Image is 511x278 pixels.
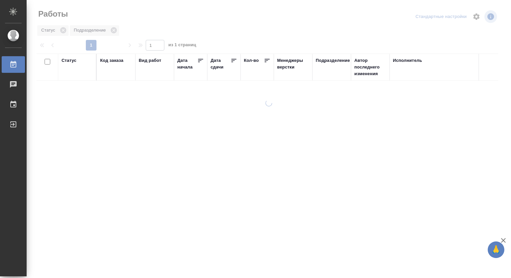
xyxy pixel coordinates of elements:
div: Вид работ [139,57,161,64]
div: Автор последнего изменения [354,57,386,77]
div: Менеджеры верстки [277,57,309,70]
button: 🙏 [488,241,504,258]
div: Исполнитель [393,57,422,64]
span: 🙏 [490,243,502,257]
div: Дата начала [177,57,197,70]
div: Кол-во [244,57,259,64]
div: Код заказа [100,57,123,64]
div: Дата сдачи [211,57,231,70]
div: Статус [62,57,77,64]
div: Подразделение [316,57,350,64]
